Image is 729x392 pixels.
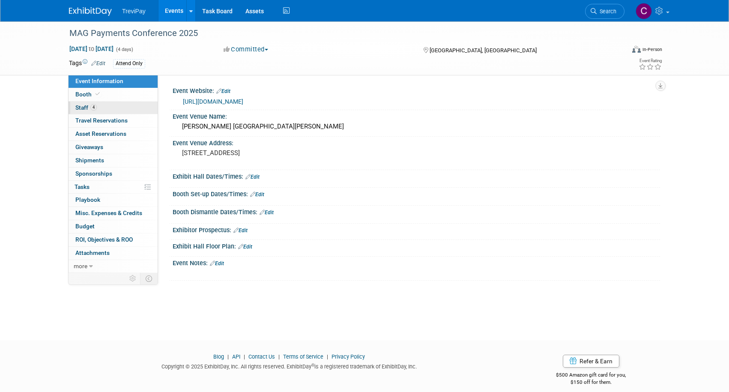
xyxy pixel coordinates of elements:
[173,110,660,121] div: Event Venue Name:
[91,60,105,66] a: Edit
[122,8,146,15] span: TreviPay
[69,75,158,88] a: Event Information
[96,92,100,96] i: Booth reservation complete
[69,220,158,233] a: Budget
[75,130,126,137] span: Asset Reservations
[213,353,224,360] a: Blog
[69,194,158,206] a: Playbook
[642,46,662,53] div: In-Person
[69,168,158,180] a: Sponsorships
[522,366,660,386] div: $500 Amazon gift card for you,
[75,91,102,98] span: Booth
[69,207,158,220] a: Misc. Expenses & Credits
[69,154,158,167] a: Shipments
[173,137,660,147] div: Event Venue Address:
[332,353,365,360] a: Privacy Policy
[225,353,231,360] span: |
[113,59,145,68] div: Attend Only
[173,224,660,235] div: Exhibitor Prospectus:
[69,88,158,101] a: Booth
[173,240,660,251] div: Exhibit Hall Floor Plan:
[75,117,128,124] span: Travel Reservations
[75,249,110,256] span: Attachments
[597,8,616,15] span: Search
[75,78,123,84] span: Event Information
[522,379,660,386] div: $150 off for them.
[75,183,90,190] span: Tasks
[430,47,537,54] span: [GEOGRAPHIC_DATA], [GEOGRAPHIC_DATA]
[250,192,264,197] a: Edit
[69,102,158,114] a: Staff4
[242,353,247,360] span: |
[276,353,282,360] span: |
[75,236,133,243] span: ROI, Objectives & ROO
[125,273,140,284] td: Personalize Event Tab Strip
[69,233,158,246] a: ROI, Objectives & ROO
[179,120,654,133] div: [PERSON_NAME] [GEOGRAPHIC_DATA][PERSON_NAME]
[140,273,158,284] td: Toggle Event Tabs
[210,260,224,266] a: Edit
[183,98,243,105] a: [URL][DOMAIN_NAME]
[233,227,248,233] a: Edit
[69,247,158,260] a: Attachments
[69,59,105,69] td: Tags
[232,353,240,360] a: API
[173,84,660,96] div: Event Website:
[75,144,103,150] span: Giveaways
[87,45,96,52] span: to
[574,45,662,57] div: Event Format
[69,45,114,53] span: [DATE] [DATE]
[585,4,624,19] a: Search
[75,170,112,177] span: Sponsorships
[115,47,133,52] span: (4 days)
[69,260,158,273] a: more
[311,363,314,368] sup: ®
[90,104,97,111] span: 4
[69,141,158,154] a: Giveaways
[238,244,252,250] a: Edit
[325,353,330,360] span: |
[632,46,641,53] img: Format-Inperson.png
[69,128,158,141] a: Asset Reservations
[75,209,142,216] span: Misc. Expenses & Credits
[75,104,97,111] span: Staff
[182,149,366,157] pre: [STREET_ADDRESS]
[245,174,260,180] a: Edit
[75,157,104,164] span: Shipments
[283,353,323,360] a: Terms of Service
[75,223,95,230] span: Budget
[173,257,660,268] div: Event Notes:
[563,355,619,368] a: Refer & Earn
[173,170,660,181] div: Exhibit Hall Dates/Times:
[69,181,158,194] a: Tasks
[260,209,274,215] a: Edit
[636,3,652,19] img: Celia Ahrens
[221,45,272,54] button: Committed
[639,59,662,63] div: Event Rating
[173,206,660,217] div: Booth Dismantle Dates/Times:
[69,7,112,16] img: ExhibitDay
[69,114,158,127] a: Travel Reservations
[216,88,230,94] a: Edit
[173,188,660,199] div: Booth Set-up Dates/Times:
[66,26,612,41] div: MAG Payments Conference 2025
[248,353,275,360] a: Contact Us
[75,196,100,203] span: Playbook
[74,263,87,269] span: more
[69,361,509,371] div: Copyright © 2025 ExhibitDay, Inc. All rights reserved. ExhibitDay is a registered trademark of Ex...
